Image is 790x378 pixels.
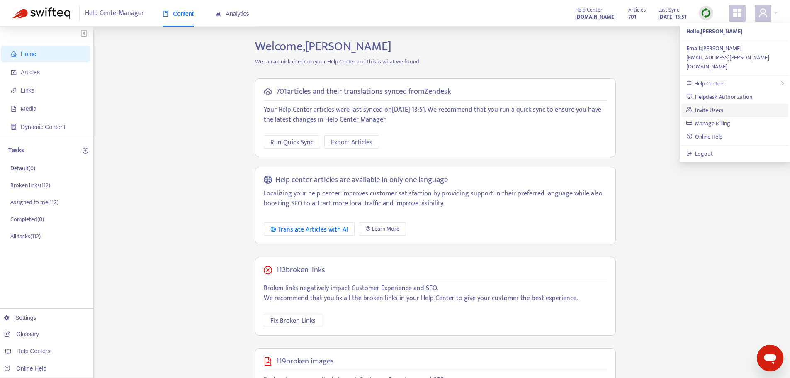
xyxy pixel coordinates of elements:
span: Fix Broken Links [270,316,316,326]
p: Completed ( 0 ) [10,215,44,224]
span: file-image [11,106,17,112]
p: All tasks ( 112 ) [10,232,41,241]
span: Analytics [215,10,249,17]
div: [PERSON_NAME][EMAIL_ADDRESS][PERSON_NAME][DOMAIN_NAME] [686,44,783,71]
span: Help Center Manager [85,5,144,21]
p: We ran a quick check on your Help Center and this is what we found [249,57,622,66]
span: Articles [21,69,40,76]
img: Swifteq [12,7,70,19]
a: Learn More [359,222,406,236]
button: Fix Broken Links [264,314,322,327]
p: Broken links negatively impact Customer Experience and SEO. We recommend that you fix all the bro... [264,283,607,303]
span: Run Quick Sync [270,137,314,148]
img: sync.dc5367851b00ba804db3.png [701,8,711,18]
span: Media [21,105,36,112]
span: Articles [628,5,646,15]
span: account-book [11,69,17,75]
button: Run Quick Sync [264,135,320,149]
p: Your Help Center articles were last synced on [DATE] 13:51 . We recommend that you run a quick sy... [264,105,607,125]
span: Home [21,51,36,57]
a: Logout [686,149,713,159]
span: Welcome, [PERSON_NAME] [255,36,391,57]
a: Online Help [4,365,46,372]
button: Translate Articles with AI [264,222,355,236]
span: Help Centers [694,79,725,88]
span: cloud-sync [264,88,272,96]
p: Default ( 0 ) [10,164,35,173]
span: Dynamic Content [21,124,65,130]
h5: 119 broken images [276,357,334,366]
span: user [758,8,768,18]
span: file-image [264,357,272,366]
a: [DOMAIN_NAME] [575,12,616,22]
p: Localizing your help center improves customer satisfaction by providing support in their preferre... [264,189,607,209]
h5: Help center articles are available in only one language [275,176,448,185]
p: Broken links ( 112 ) [10,181,50,190]
a: Manage Billing [686,119,731,128]
div: Translate Articles with AI [270,224,348,235]
span: appstore [732,8,742,18]
a: Settings [4,315,36,321]
span: Last Sync [658,5,679,15]
span: book [163,11,168,17]
a: Online Help [686,132,723,141]
strong: Email: [686,44,702,53]
h5: 112 broken links [276,266,325,275]
button: Export Articles [324,135,379,149]
p: Assigned to me ( 112 ) [10,198,58,207]
strong: 701 [628,12,636,22]
span: Export Articles [331,137,372,148]
strong: [DATE] 13:51 [658,12,686,22]
iframe: Button to launch messaging window [757,345,783,371]
p: Tasks [8,146,24,156]
span: global [264,176,272,185]
span: link [11,88,17,93]
h5: 701 articles and their translations synced from Zendesk [276,87,451,97]
span: container [11,124,17,130]
span: home [11,51,17,57]
a: Helpdesk Authorization [686,92,753,102]
span: Help Center [575,5,603,15]
span: close-circle [264,266,272,274]
span: Learn More [372,224,399,234]
a: Glossary [4,331,39,337]
span: Content [163,10,194,17]
span: Help Centers [17,348,51,354]
span: area-chart [215,11,221,17]
span: Links [21,87,34,94]
strong: Hello, [PERSON_NAME] [686,27,742,36]
span: plus-circle [83,148,88,154]
a: Invite Users [686,105,724,115]
span: right [780,81,785,86]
